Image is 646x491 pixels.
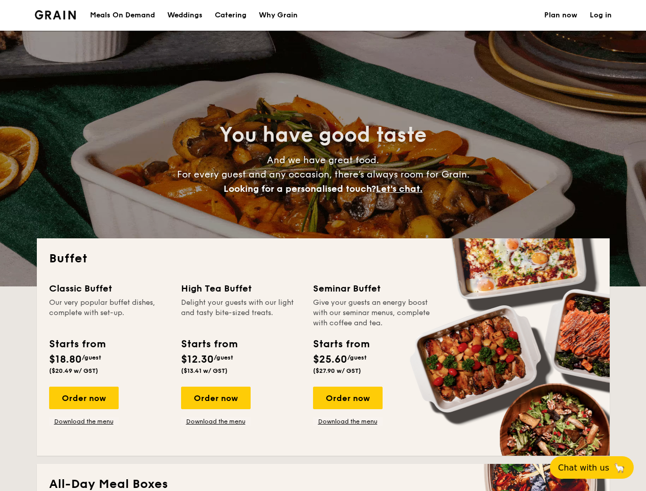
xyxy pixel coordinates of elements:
div: Order now [313,387,383,409]
span: /guest [82,354,101,361]
a: Download the menu [313,417,383,426]
span: Looking for a personalised touch? [224,183,376,194]
span: /guest [214,354,233,361]
h2: Buffet [49,251,597,267]
button: Chat with us🦙 [550,456,634,479]
div: Order now [49,387,119,409]
span: $25.60 [313,353,347,366]
span: $12.30 [181,353,214,366]
div: Order now [181,387,251,409]
img: Grain [35,10,76,19]
span: Let's chat. [376,183,422,194]
div: Seminar Buffet [313,281,433,296]
div: Classic Buffet [49,281,169,296]
div: Delight your guests with our light and tasty bite-sized treats. [181,298,301,328]
span: ($27.90 w/ GST) [313,367,361,374]
div: Starts from [313,337,369,352]
span: ($13.41 w/ GST) [181,367,228,374]
div: High Tea Buffet [181,281,301,296]
div: Starts from [181,337,237,352]
a: Download the menu [49,417,119,426]
span: ($20.49 w/ GST) [49,367,98,374]
a: Logotype [35,10,76,19]
span: $18.80 [49,353,82,366]
span: And we have great food. For every guest and any occasion, there’s always room for Grain. [177,154,470,194]
div: Starts from [49,337,105,352]
span: You have good taste [219,123,427,147]
span: /guest [347,354,367,361]
span: 🦙 [613,462,626,474]
div: Give your guests an energy boost with our seminar menus, complete with coffee and tea. [313,298,433,328]
span: Chat with us [558,463,609,473]
div: Our very popular buffet dishes, complete with set-up. [49,298,169,328]
a: Download the menu [181,417,251,426]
